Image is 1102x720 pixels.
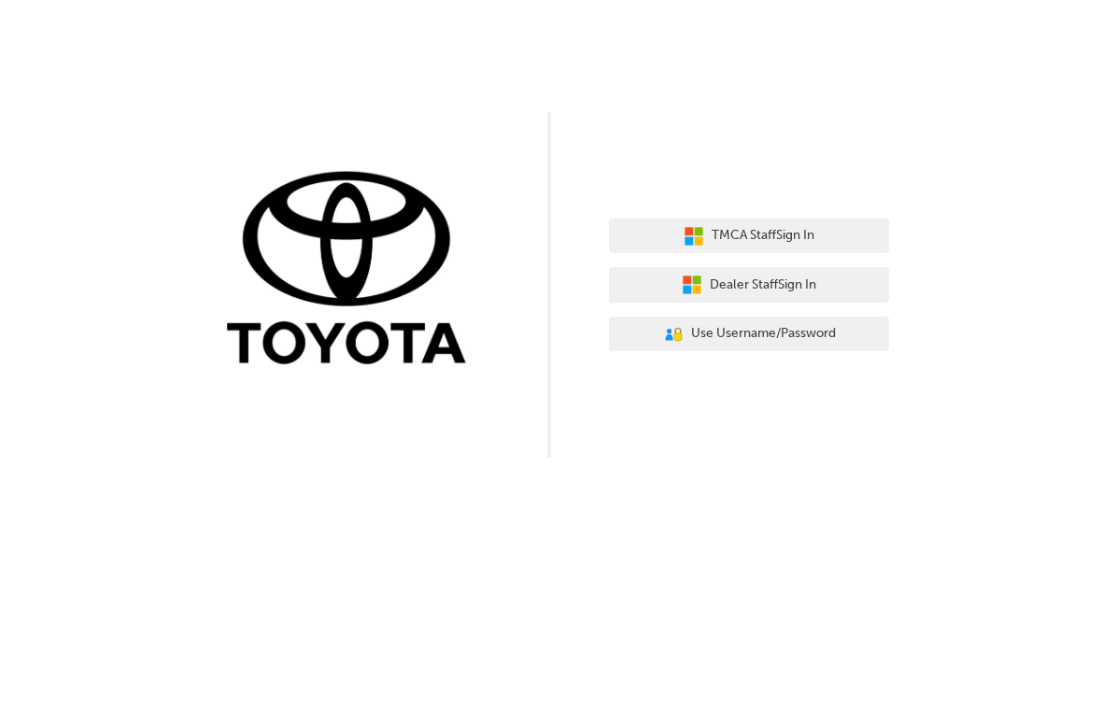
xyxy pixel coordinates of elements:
span: Use Username/Password [691,323,836,345]
img: Trak [213,167,493,374]
button: Use Username/Password [609,317,889,352]
span: Dealer Staff Sign In [710,275,816,296]
span: TMCA Staff Sign In [712,225,814,247]
button: Dealer StaffSign In [609,267,889,303]
button: TMCA StaffSign In [609,219,889,254]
